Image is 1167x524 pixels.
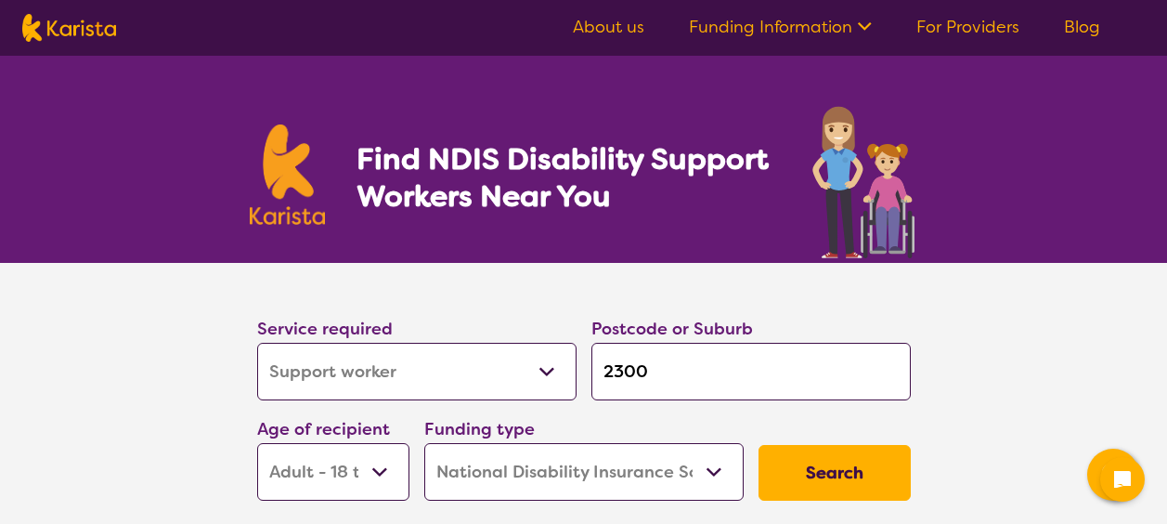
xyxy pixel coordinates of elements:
a: About us [573,16,644,38]
a: Blog [1064,16,1100,38]
img: Karista logo [22,14,116,42]
img: Karista logo [250,124,326,225]
button: Channel Menu [1087,449,1139,501]
a: For Providers [916,16,1019,38]
a: Funding Information [689,16,872,38]
input: Type [591,343,911,400]
label: Age of recipient [257,418,390,440]
button: Search [759,445,911,501]
label: Service required [257,318,393,340]
label: Postcode or Suburb [591,318,753,340]
label: Funding type [424,418,535,440]
img: support-worker [810,100,918,263]
h1: Find NDIS Disability Support Workers Near You [357,140,772,215]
